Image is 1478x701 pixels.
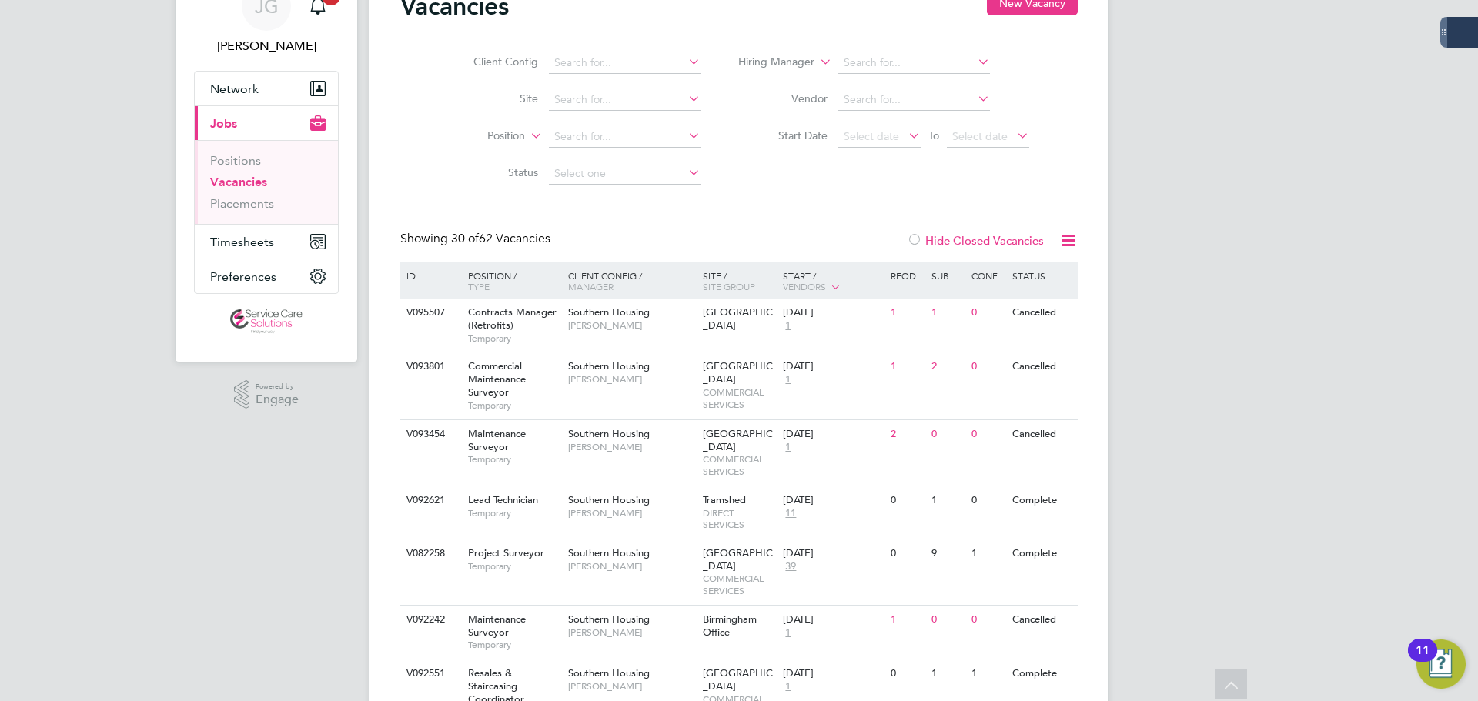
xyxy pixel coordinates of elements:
span: [PERSON_NAME] [568,626,695,639]
div: [DATE] [783,360,883,373]
div: 0 [887,659,927,688]
span: Temporary [468,453,560,466]
div: 1 [968,539,1008,568]
span: 1 [783,441,793,454]
span: To [924,125,944,145]
div: [DATE] [783,428,883,441]
button: Timesheets [195,225,338,259]
span: Temporary [468,639,560,651]
span: [PERSON_NAME] [568,441,695,453]
span: Powered by [256,380,299,393]
span: [PERSON_NAME] [568,507,695,519]
div: Showing [400,231,553,247]
span: Temporary [468,399,560,412]
span: Project Surveyor [468,546,544,559]
div: ID [403,262,456,289]
div: V092551 [403,659,456,688]
label: Start Date [739,129,828,142]
span: 1 [783,680,793,693]
div: V093454 [403,420,456,449]
span: Contracts Manager (Retrofits) [468,305,557,332]
span: Vendors [783,280,826,292]
img: servicecare-logo-retina.png [230,309,303,334]
span: Southern Housing [568,546,650,559]
div: 0 [887,486,927,515]
input: Search for... [549,52,701,74]
div: 0 [928,606,968,634]
span: Tramshed [703,493,746,506]
div: 11 [1416,650,1430,670]
div: V095507 [403,299,456,327]
div: 1 [968,659,1008,688]
div: 1 [887,606,927,634]
div: Client Config / [564,262,699,299]
span: Temporary [468,507,560,519]
div: 0 [968,420,1008,449]
span: Preferences [210,269,276,284]
span: Select date [952,129,1008,143]
span: [PERSON_NAME] [568,373,695,386]
span: Manager [568,280,614,292]
span: 1 [783,373,793,386]
span: Temporary [468,560,560,572]
span: 62 Vacancies [451,231,550,246]
input: Search for... [838,89,990,111]
div: [DATE] [783,306,883,319]
span: DIRECT SERVICES [703,507,776,531]
a: Powered byEngage [234,380,299,409]
span: Commercial Maintenance Surveyor [468,359,526,399]
span: [GEOGRAPHIC_DATA] [703,546,773,572]
label: Site [450,92,538,105]
input: Search for... [549,89,701,111]
span: Southern Housing [568,359,650,372]
button: Preferences [195,259,338,293]
div: Cancelled [1008,606,1075,634]
div: V082258 [403,539,456,568]
span: Type [468,280,490,292]
div: 1 [928,486,968,515]
label: Status [450,165,538,179]
a: Positions [210,153,261,168]
label: Client Config [450,55,538,68]
span: 39 [783,560,798,573]
span: Southern Housing [568,305,650,319]
div: 0 [887,539,927,568]
span: Site Group [703,280,755,292]
div: Reqd [887,262,927,289]
a: Go to home page [194,309,339,334]
div: 9 [928,539,968,568]
span: [GEOGRAPHIC_DATA] [703,359,773,386]
div: 2 [928,352,968,381]
span: Lead Technician [468,493,538,506]
div: V092621 [403,486,456,515]
div: Complete [1008,539,1075,568]
input: Search for... [838,52,990,74]
div: Complete [1008,659,1075,688]
span: Birmingham Office [703,613,757,639]
span: [GEOGRAPHIC_DATA] [703,305,773,332]
div: 1 [887,299,927,327]
span: [PERSON_NAME] [568,319,695,332]
span: [GEOGRAPHIC_DATA] [703,427,773,453]
div: 2 [887,420,927,449]
span: Southern Housing [568,613,650,626]
button: Network [195,72,338,105]
div: Site / [699,262,780,299]
div: Complete [1008,486,1075,515]
div: Cancelled [1008,299,1075,327]
div: Jobs [195,140,338,224]
div: 0 [968,352,1008,381]
div: 0 [968,486,1008,515]
span: Temporary [468,332,560,345]
label: Hiring Manager [726,55,814,70]
label: Vendor [739,92,828,105]
span: Select date [844,129,899,143]
div: Status [1008,262,1075,289]
div: Cancelled [1008,420,1075,449]
span: Maintenance Surveyor [468,427,526,453]
span: COMMERCIAL SERVICES [703,453,776,477]
span: [PERSON_NAME] [568,680,695,693]
span: Timesheets [210,235,274,249]
span: 30 of [451,231,479,246]
button: Jobs [195,106,338,140]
